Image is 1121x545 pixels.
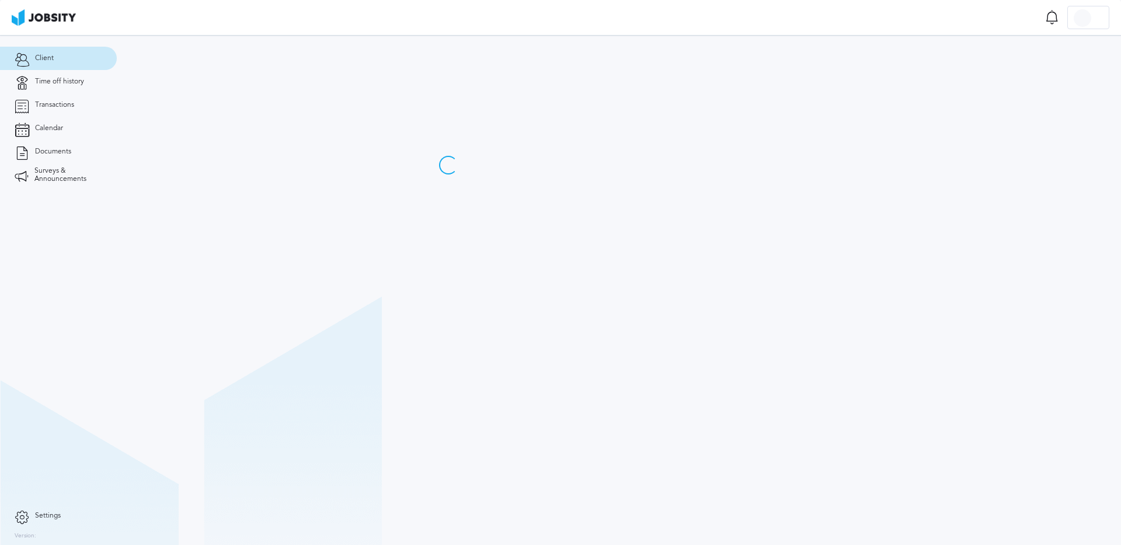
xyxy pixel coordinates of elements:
[35,124,63,132] span: Calendar
[35,512,61,520] span: Settings
[12,9,76,26] img: ab4bad089aa723f57921c736e9817d99.png
[35,148,71,156] span: Documents
[15,533,36,540] label: Version:
[34,167,102,183] span: Surveys & Announcements
[35,101,74,109] span: Transactions
[35,54,54,62] span: Client
[35,78,84,86] span: Time off history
